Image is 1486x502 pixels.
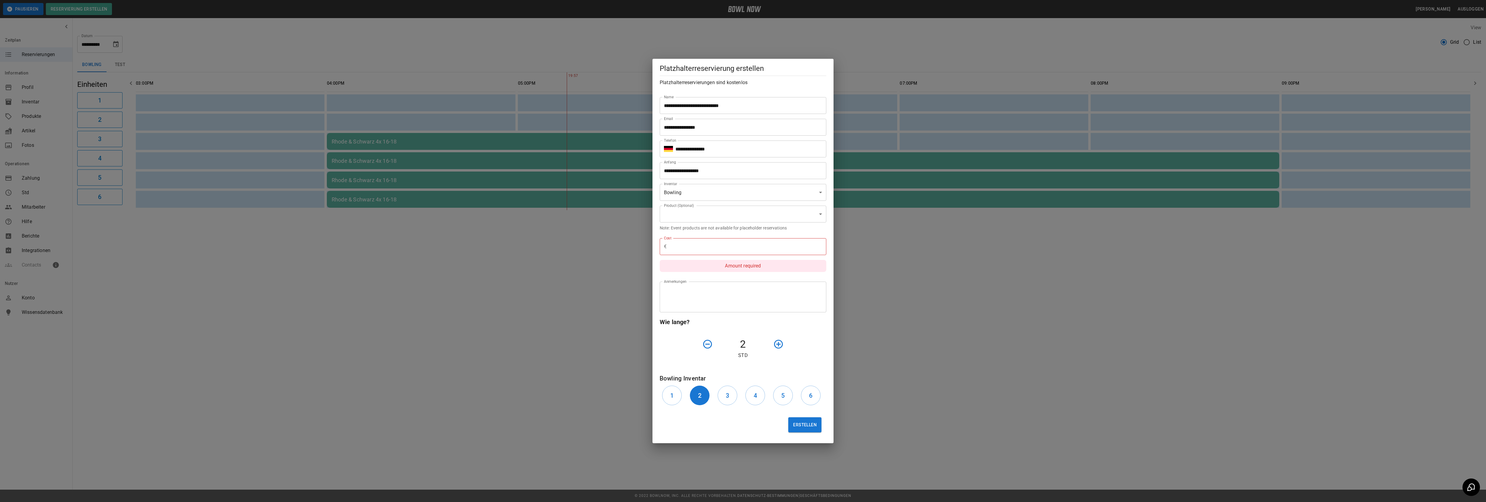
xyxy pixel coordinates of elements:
[690,386,710,405] button: 2
[660,162,822,179] input: Choose date, selected date is Oct 30, 2025
[664,144,673,153] button: Select country
[660,352,826,359] p: Std
[781,391,785,400] h6: 5
[664,243,667,250] p: €
[660,374,826,383] h6: Bowling Inventar
[745,386,765,405] button: 4
[801,386,821,405] button: 6
[660,64,826,73] h5: Platzhalterreservierung erstellen
[660,184,826,201] div: Bowling
[664,159,676,165] label: Anfang
[670,391,674,400] h6: 1
[660,78,826,87] h6: Platzhalterreservierungen sind kostenlos
[660,225,826,231] p: Note: Event products are not available for placeholder reservations
[664,138,676,143] label: Telefon
[660,317,826,327] h6: Wie lange?
[718,386,737,405] button: 3
[773,386,793,405] button: 5
[715,338,771,351] h4: 2
[660,206,826,223] div: ​
[788,417,821,432] button: Erstellen
[754,391,757,400] h6: 4
[662,386,682,405] button: 1
[660,260,826,272] p: Amount required
[698,391,701,400] h6: 2
[809,391,812,400] h6: 6
[726,391,729,400] h6: 3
